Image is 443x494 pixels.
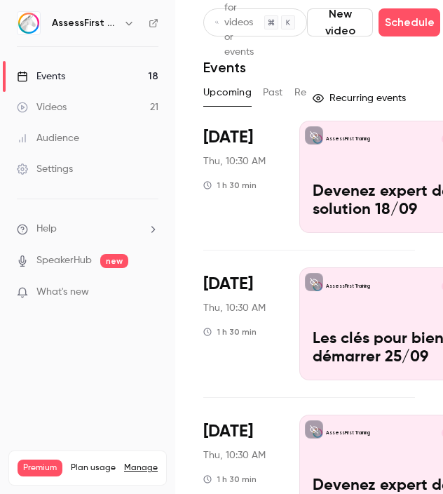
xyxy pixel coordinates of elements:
[203,326,257,338] div: 1 h 30 min
[306,87,415,109] button: Recurring events
[203,121,277,233] div: Sep 18 Thu, 10:30 AM (Europe/Paris)
[18,460,62,476] span: Premium
[203,301,266,315] span: Thu, 10:30 AM
[17,222,158,236] li: help-dropdown-opener
[124,462,158,474] a: Manage
[203,420,253,443] span: [DATE]
[52,16,118,30] h6: AssessFirst Training
[203,273,253,295] span: [DATE]
[17,162,73,176] div: Settings
[36,285,89,300] span: What's new
[307,8,373,36] button: New video
[203,474,257,485] div: 1 h 30 min
[203,448,266,462] span: Thu, 10:30 AM
[17,131,79,145] div: Audience
[326,429,370,436] p: AssessFirst Training
[326,283,370,290] p: AssessFirst Training
[142,286,158,299] iframe: Noticeable Trigger
[17,69,65,84] div: Events
[203,180,257,191] div: 1 h 30 min
[294,81,341,104] button: Recurring
[71,462,116,474] span: Plan usage
[18,12,40,34] img: AssessFirst Training
[203,126,253,149] span: [DATE]
[17,100,67,114] div: Videos
[203,81,252,104] button: Upcoming
[203,154,266,168] span: Thu, 10:30 AM
[263,81,283,104] button: Past
[100,254,128,268] span: new
[36,222,57,236] span: Help
[379,8,440,36] button: Schedule
[203,267,277,380] div: Sep 25 Thu, 10:30 AM (Europe/Paris)
[36,253,92,268] a: SpeakerHub
[326,135,370,142] p: AssessFirst Training
[203,59,246,76] h1: Events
